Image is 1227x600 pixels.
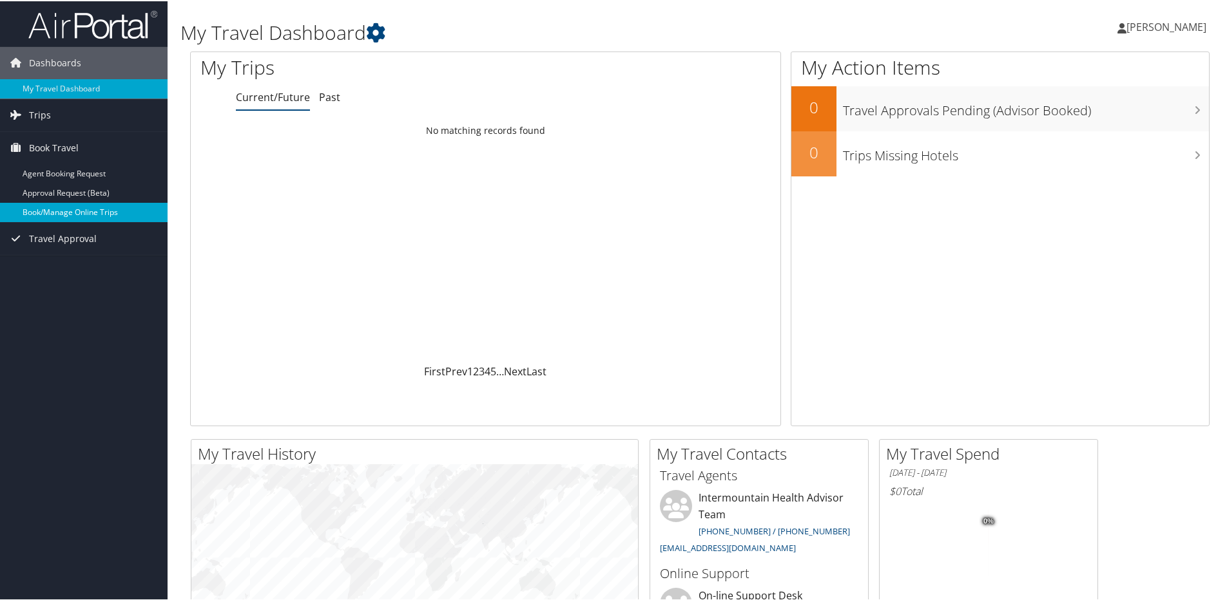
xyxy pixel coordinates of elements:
[886,442,1097,464] h2: My Travel Spend
[236,89,310,103] a: Current/Future
[473,363,479,377] a: 2
[983,516,994,524] tspan: 0%
[657,442,868,464] h2: My Travel Contacts
[889,483,1088,497] h6: Total
[424,363,445,377] a: First
[200,53,525,80] h1: My Trips
[1117,6,1219,45] a: [PERSON_NAME]
[527,363,546,377] a: Last
[791,130,1209,175] a: 0Trips Missing Hotels
[660,465,858,483] h3: Travel Agents
[791,95,836,117] h2: 0
[653,489,865,558] li: Intermountain Health Advisor Team
[198,442,638,464] h2: My Travel History
[445,363,467,377] a: Prev
[29,46,81,78] span: Dashboards
[485,363,490,377] a: 4
[29,221,97,254] span: Travel Approval
[791,85,1209,130] a: 0Travel Approvals Pending (Advisor Booked)
[889,483,901,497] span: $0
[29,131,79,163] span: Book Travel
[191,118,780,141] td: No matching records found
[504,363,527,377] a: Next
[496,363,504,377] span: …
[1126,19,1206,33] span: [PERSON_NAME]
[843,139,1209,164] h3: Trips Missing Hotels
[479,363,485,377] a: 3
[889,465,1088,478] h6: [DATE] - [DATE]
[28,8,157,39] img: airportal-logo.png
[843,94,1209,118] h3: Travel Approvals Pending (Advisor Booked)
[467,363,473,377] a: 1
[660,563,858,581] h3: Online Support
[490,363,496,377] a: 5
[180,18,873,45] h1: My Travel Dashboard
[699,524,850,536] a: [PHONE_NUMBER] / [PHONE_NUMBER]
[319,89,340,103] a: Past
[660,541,796,552] a: [EMAIL_ADDRESS][DOMAIN_NAME]
[791,53,1209,80] h1: My Action Items
[791,140,836,162] h2: 0
[29,98,51,130] span: Trips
